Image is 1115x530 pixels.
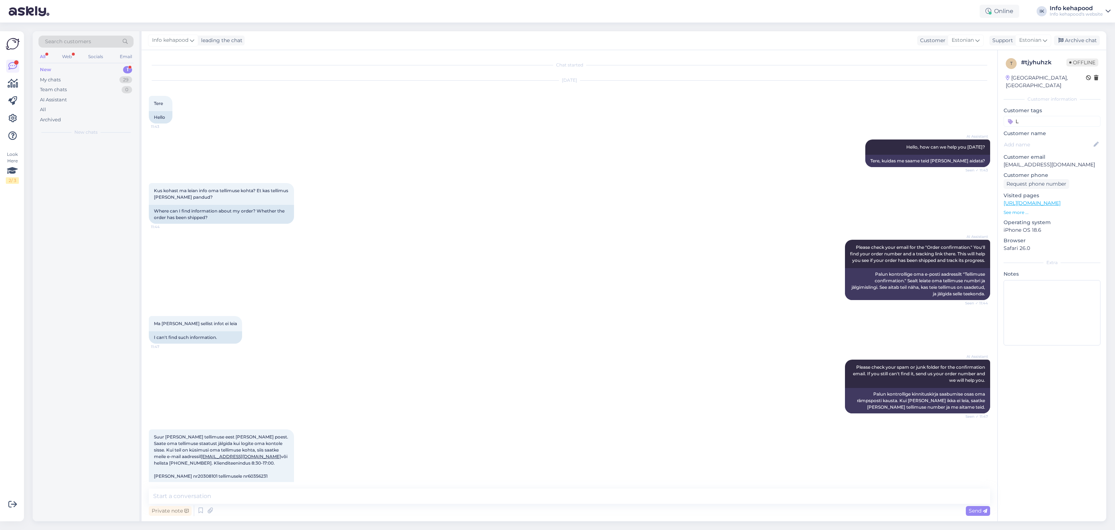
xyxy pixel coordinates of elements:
div: Socials [87,52,105,61]
span: Suur [PERSON_NAME] tellimuse eest [PERSON_NAME] poest. Saate oma tellimuse staatust jälgida kui l... [154,434,289,479]
p: Browser [1004,237,1100,244]
p: Customer phone [1004,171,1100,179]
span: Hello, how can we help you [DATE]? [906,144,985,150]
span: Info kehapood [152,36,188,44]
img: Askly Logo [6,37,20,51]
p: Visited pages [1004,192,1100,199]
span: New chats [74,129,98,135]
a: [URL][DOMAIN_NAME] [1004,200,1061,206]
div: 1 [123,66,132,73]
span: Kus kohast ma leian info oma tellimuse kohta? Et kas tellimus [PERSON_NAME] pandud? [154,188,289,200]
span: Tere [154,101,163,106]
div: Team chats [40,86,67,93]
div: leading the chat [198,37,242,44]
div: Info kehapood [1050,5,1103,11]
div: AI Assistant [40,96,67,104]
span: Offline [1066,58,1098,66]
div: All [40,106,46,113]
a: [EMAIL_ADDRESS][DOMAIN_NAME] [201,454,281,459]
input: Add a tag [1004,116,1100,127]
div: Where can I find information about my order? Whether the order has been shipped? [149,205,294,224]
p: Safari 26.0 [1004,244,1100,252]
div: 2 / 3 [6,177,19,184]
div: Private note [149,506,192,516]
span: 11:44 [151,224,178,230]
div: I can't find such information. [149,331,242,344]
span: Seen ✓ 11:47 [961,414,988,419]
div: Info kehapood's website [1050,11,1103,17]
a: Info kehapoodInfo kehapood's website [1050,5,1111,17]
p: Customer email [1004,153,1100,161]
p: Customer name [1004,130,1100,137]
div: Archive chat [1054,36,1100,45]
div: Palun kontrollige oma e-posti aadressilt "Tellimuse confirmation." Sealt leiate oma tellimuse num... [845,268,990,300]
span: Estonian [952,36,974,44]
div: Hello [149,111,172,124]
span: 11:47 [151,344,178,349]
div: New [40,66,51,73]
div: Email [118,52,134,61]
span: AI Assistant [961,234,988,239]
div: My chats [40,76,61,84]
span: Estonian [1019,36,1041,44]
div: Customer information [1004,96,1100,102]
div: Customer [917,37,945,44]
p: Operating system [1004,219,1100,226]
div: Request phone number [1004,179,1069,189]
div: Tere, kuidas me saame teid [PERSON_NAME] aidata? [865,155,990,167]
span: Please check your spam or junk folder for the confirmation email. If you still can't find it, sen... [853,364,986,383]
span: Send [969,507,987,514]
div: Web [61,52,73,61]
div: Online [980,5,1019,18]
div: Extra [1004,259,1100,266]
span: Please check your email for the "Order confirmation." You'll find your order number and a trackin... [850,244,986,263]
div: Chat started [149,62,990,68]
div: Palun kontrollige kinnituskirja saabumise osas oma rämpsposti kausta. Kui [PERSON_NAME] ikka ei l... [845,388,990,413]
div: Look Here [6,151,19,184]
div: 29 [119,76,132,84]
div: # tjyhuhzk [1021,58,1066,67]
p: [EMAIL_ADDRESS][DOMAIN_NAME] [1004,161,1100,169]
div: IK [1037,6,1047,16]
p: Notes [1004,270,1100,278]
p: iPhone OS 18.6 [1004,226,1100,234]
div: 0 [122,86,132,93]
span: Search customers [45,38,91,45]
span: 11:43 [151,124,178,129]
div: [GEOGRAPHIC_DATA], [GEOGRAPHIC_DATA] [1006,74,1086,89]
span: Seen ✓ 11:43 [961,167,988,173]
span: Seen ✓ 11:44 [961,300,988,306]
p: See more ... [1004,209,1100,216]
span: Ma [PERSON_NAME] sellist infot ei leia [154,321,237,326]
span: AI Assistant [961,134,988,139]
input: Add name [1004,141,1092,149]
p: Customer tags [1004,107,1100,114]
div: Support [989,37,1013,44]
div: All [38,52,47,61]
div: Archived [40,116,61,124]
span: AI Assistant [961,354,988,359]
div: [DATE] [149,77,990,84]
span: t [1010,61,1013,66]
